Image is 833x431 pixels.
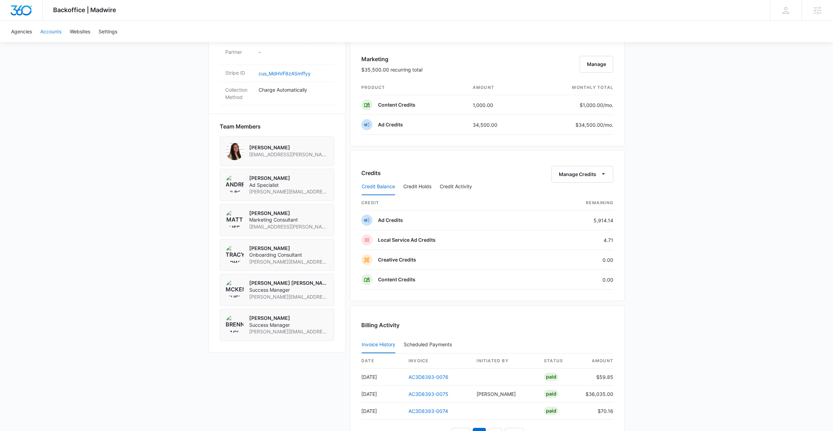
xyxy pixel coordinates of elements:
dt: Partner [225,48,253,56]
button: Credit Holds [403,179,431,195]
p: Ad Credits [378,121,403,128]
td: [DATE] [361,368,403,386]
button: Credit Activity [440,179,472,195]
th: Remaining [540,196,613,210]
h3: Credits [361,169,381,177]
a: AC3D8393-0076 [409,374,448,380]
dt: Collection Method [225,86,253,101]
span: Success Manager [249,322,328,329]
p: [PERSON_NAME] [249,245,328,252]
p: Charge Automatically [259,86,329,93]
td: 0.00 [540,250,613,270]
th: monthly total [530,80,613,95]
div: Scheduled Payments [404,342,455,347]
button: Manage [580,56,613,73]
td: $70.16 [580,403,613,420]
div: Paid [544,373,558,381]
div: Stripe IDcus_MdHVF8zASmffyy [220,65,334,82]
a: Websites [66,21,94,42]
span: Backoffice | Madwire [53,6,116,14]
img: Matt Sheffer [226,210,244,228]
span: Success Manager [249,287,328,293]
button: Invoice History [362,337,395,353]
td: [PERSON_NAME] [471,386,538,403]
div: Partner- [220,44,334,65]
td: 4.71 [540,230,613,250]
dt: Stripe ID [225,69,253,76]
span: Ad Specialist [249,182,328,189]
td: [DATE] [361,403,403,420]
span: /mo. [603,102,613,108]
th: amount [580,354,613,368]
p: $1,000.00 [580,101,613,109]
button: Manage Credits [552,166,613,183]
img: Tracy Bowden [226,245,244,263]
a: cus_MdHVF8zASmffyy [259,71,311,76]
p: Creative Credits [378,256,416,263]
span: [EMAIL_ADDRESS][PERSON_NAME][DOMAIN_NAME] [249,223,328,230]
td: 0.00 [540,270,613,290]
span: [PERSON_NAME][EMAIL_ADDRESS][PERSON_NAME][DOMAIN_NAME] [249,188,328,195]
span: [EMAIL_ADDRESS][PERSON_NAME][DOMAIN_NAME] [249,151,328,158]
p: $34,500.00 [575,121,613,129]
a: Agencies [7,21,36,42]
p: [PERSON_NAME] [249,144,328,151]
span: /mo. [603,122,613,128]
p: Ad Credits [378,217,403,224]
p: - [259,48,329,56]
div: Paid [544,407,558,415]
h3: Marketing [361,55,422,63]
span: [PERSON_NAME][EMAIL_ADDRESS][PERSON_NAME][DOMAIN_NAME] [249,258,328,265]
img: Audriana Talamantes [226,142,244,160]
p: [PERSON_NAME] [249,210,328,217]
a: AC3D8393-0075 [409,391,448,397]
img: Andrew Gilbert [226,175,244,193]
a: AC3D8393-0074 [409,408,448,414]
td: 34,500.00 [467,115,531,135]
div: Collection MethodCharge Automatically [220,82,334,105]
td: 5,914.14 [540,210,613,230]
th: date [361,354,403,368]
th: status [538,354,580,368]
td: $59.85 [580,368,613,386]
img: Brennan Rachman [226,315,244,333]
p: Content Credits [378,101,415,108]
th: invoice [403,354,471,368]
span: [PERSON_NAME][EMAIL_ADDRESS][PERSON_NAME][DOMAIN_NAME] [249,328,328,335]
button: Credit Balance [362,179,395,195]
p: [PERSON_NAME] [249,175,328,182]
span: Marketing Consultant [249,216,328,223]
h3: Billing Activity [361,321,613,329]
img: McKenna Mueller [226,280,244,298]
p: $35,500.00 recurring total [361,66,422,73]
td: $36,035.00 [580,386,613,403]
span: Team Members [220,122,261,131]
th: Initiated By [471,354,538,368]
p: [PERSON_NAME] [PERSON_NAME] [249,280,328,287]
th: credit [361,196,540,210]
p: [PERSON_NAME] [249,315,328,322]
th: amount [467,80,531,95]
td: 1,000.00 [467,95,531,115]
a: Accounts [36,21,66,42]
a: Settings [94,21,121,42]
div: Paid [544,390,558,398]
p: Local Service Ad Credits [378,237,436,243]
p: Content Credits [378,276,415,283]
span: Onboarding Consultant [249,251,328,258]
span: [PERSON_NAME][EMAIL_ADDRESS][PERSON_NAME][DOMAIN_NAME] [249,293,328,300]
th: product [361,80,467,95]
td: [DATE] [361,386,403,403]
